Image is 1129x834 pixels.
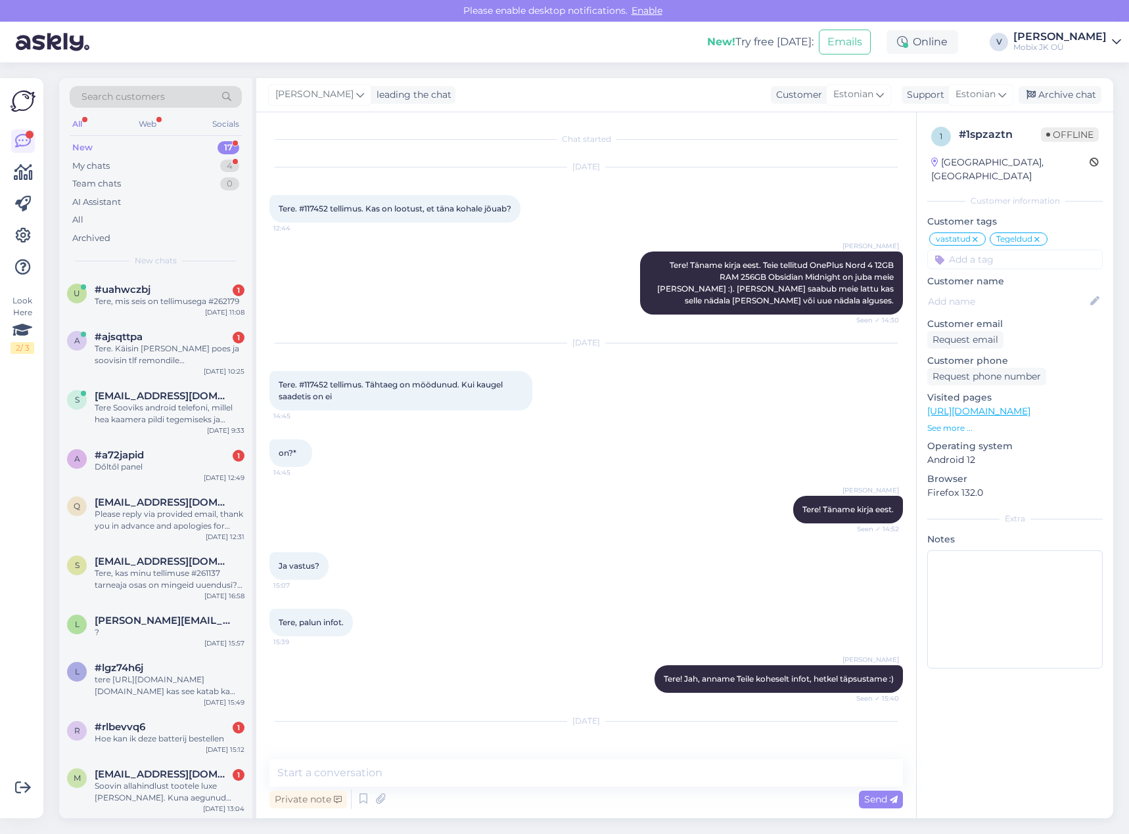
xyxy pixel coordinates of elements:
[1041,127,1099,142] span: Offline
[95,615,231,626] span: lisette.haug@gmail.com
[206,745,244,755] div: [DATE] 15:12
[81,90,165,104] span: Search customers
[842,655,899,665] span: [PERSON_NAME]
[802,504,894,514] span: Tere! Täname kirja eest.
[75,667,80,676] span: l
[1013,32,1107,42] div: [PERSON_NAME]
[940,131,942,141] span: 1
[95,284,150,296] span: #uahwczbj
[74,454,80,464] span: a
[95,674,244,697] div: tere [URL][DOMAIN_NAME][DOMAIN_NAME] kas see katab ka kumerad servad?
[233,332,244,343] div: 1
[95,733,244,745] div: Hoe kan ik deze batterij bestellen
[74,501,80,511] span: q
[927,513,1103,525] div: Extra
[95,331,143,343] span: #ajsqttpa
[95,780,244,804] div: Soovin allahindlust tootele luxe [PERSON_NAME]. Kuna aegunud mudel ning viimane laos. Vastust soo...
[959,127,1041,143] div: # 1spzaztn
[220,160,239,173] div: 4
[95,461,244,473] div: Dőltől panel
[996,235,1032,243] span: Tegeldud
[74,726,80,735] span: r
[95,496,231,508] span: qholer@gmail.com
[927,422,1103,434] p: See more ...
[927,439,1103,453] p: Operating system
[95,343,244,366] div: Tere. Käisin [PERSON_NAME] poes ja soovisin tlf remondile hinnapakkumist. Pidite meilile saatma, ...
[95,402,244,426] div: Tere Sooviks android telefoni, millel hea kaamera pildi tegemiseks ja ennekõike helistamiseks. Ka...
[842,241,899,251] span: [PERSON_NAME]
[1013,32,1121,53] a: [PERSON_NAME]Mobix JK OÜ
[956,87,996,102] span: Estonian
[11,89,35,114] img: Askly Logo
[275,87,354,102] span: [PERSON_NAME]
[210,116,242,133] div: Socials
[95,390,231,402] span: sirje.siilik@gmail.com
[269,161,903,173] div: [DATE]
[75,395,80,405] span: s
[74,773,81,783] span: m
[207,426,244,435] div: [DATE] 9:33
[72,232,110,245] div: Archived
[902,88,944,102] div: Support
[72,160,110,173] div: My chats
[657,260,896,305] span: Tere! Täname kirja eest. Teie tellitud OnePlus Nord 4 12GB RAM 256GB Obsidian Midnight on juba me...
[927,195,1103,207] div: Customer information
[833,87,873,102] span: Estonian
[927,250,1103,269] input: Add a tag
[927,215,1103,229] p: Customer tags
[371,88,451,102] div: leading the chat
[11,342,34,354] div: 2 / 3
[927,453,1103,467] p: Android 12
[269,337,903,349] div: [DATE]
[95,508,244,532] div: Please reply via provided email, thank you in advance and apologies for taking your time!
[95,721,145,733] span: #rlbevvq6
[771,88,822,102] div: Customer
[233,769,244,781] div: 1
[269,133,903,145] div: Chat started
[75,560,80,570] span: s
[1019,86,1101,104] div: Archive chat
[95,662,143,674] span: #lgz74h6j
[206,532,244,542] div: [DATE] 12:31
[279,204,511,213] span: Tere. #117452 tellimus. Kas on lootust, et täna kohale jõuab?
[990,33,1008,51] div: V
[928,294,1088,309] input: Add name
[707,34,814,50] div: Try free [DATE]:
[927,317,1103,331] p: Customer email
[273,468,323,477] span: 14:45
[273,581,323,590] span: 15:07
[135,255,177,267] span: New chats
[936,235,971,243] span: vastatud
[269,791,347,808] div: Private note
[927,354,1103,368] p: Customer phone
[204,591,244,601] div: [DATE] 16:58
[273,637,323,647] span: 15:39
[204,366,244,376] div: [DATE] 10:25
[269,715,903,727] div: [DATE]
[95,567,244,591] div: Tere, kas minu tellimuse #261137 tarneaja osas on mingeid uuendusi? [PERSON_NAME] sai esitatud 12...
[233,722,244,734] div: 1
[850,524,899,534] span: Seen ✓ 14:52
[204,473,244,483] div: [DATE] 12:49
[233,284,244,296] div: 1
[842,485,899,495] span: [PERSON_NAME]
[819,30,871,55] button: Emails
[11,295,34,354] div: Look Here
[927,274,1103,288] p: Customer name
[707,35,735,48] b: New!
[95,768,231,780] span: m.koodi@icloud.com
[927,486,1103,500] p: Firefox 132.0
[136,116,159,133] div: Web
[203,804,244,814] div: [DATE] 13:04
[95,556,231,567] span: sofipavljonkova@gmail.com
[279,561,319,571] span: Ja vastus?
[72,213,83,227] div: All
[864,793,898,805] span: Send
[927,331,1003,349] div: Request email
[279,617,344,627] span: Tere, palun infot.
[931,156,1090,183] div: [GEOGRAPHIC_DATA], [GEOGRAPHIC_DATA]
[205,307,244,317] div: [DATE] 11:08
[233,450,244,462] div: 1
[74,336,80,345] span: a
[664,674,894,684] span: Tere! Jah, anname Teile koheselt infot, hetkel täpsustame :)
